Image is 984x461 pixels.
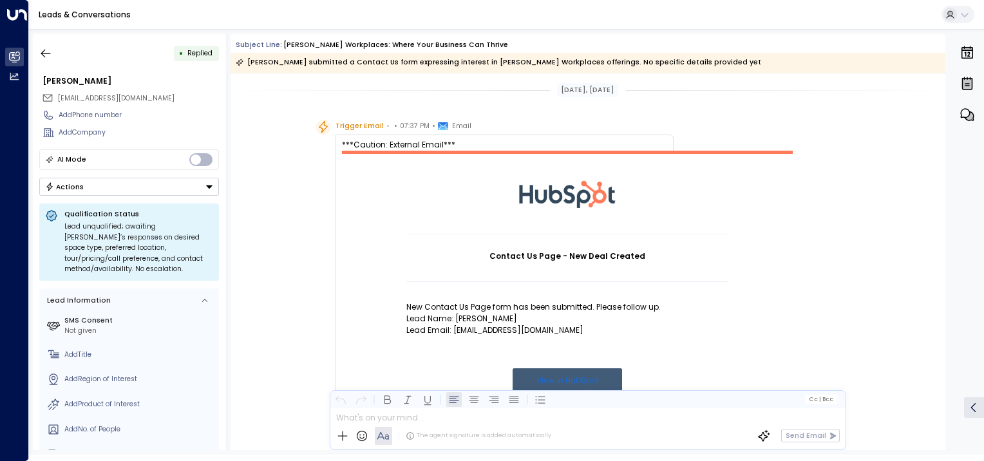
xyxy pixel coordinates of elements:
[64,326,215,336] div: Not given
[64,315,215,326] label: SMS Consent
[519,154,616,234] img: HubSpot
[187,48,213,58] span: Replied
[406,250,728,262] h1: Contact Us Page - New Deal Created
[64,399,215,409] div: AddProduct of Interest
[44,296,111,306] div: Lead Information
[809,396,833,402] span: Cc Bcc
[236,56,761,69] div: [PERSON_NAME] submitted a Contact Us form expressing interest in [PERSON_NAME] Workplaces offerin...
[283,40,508,50] div: [PERSON_NAME] Workplaces: Where Your Business Can Thrive
[59,110,219,120] div: AddPhone number
[406,313,728,325] p: Lead Name: [PERSON_NAME]
[64,449,215,460] div: AddArea
[45,182,84,191] div: Actions
[336,120,384,133] span: Trigger Email
[57,153,86,166] div: AI Mode
[805,395,837,404] button: Cc|Bcc
[43,75,219,87] div: [PERSON_NAME]
[64,350,215,360] div: AddTitle
[452,120,471,133] span: Email
[406,301,728,313] p: New Contact Us Page form has been submitted. Please follow up.
[64,221,213,275] div: Lead unqualified; awaiting [PERSON_NAME]’s responses on desired space type, preferred location, t...
[557,83,618,97] div: [DATE], [DATE]
[179,44,184,62] div: •
[406,431,551,440] div: The agent signature is added automatically
[59,127,219,138] div: AddCompany
[406,325,728,336] p: Lead Email: [EMAIL_ADDRESS][DOMAIN_NAME]
[64,424,215,435] div: AddNo. of People
[513,368,622,393] a: View in HubSpot
[333,391,348,407] button: Undo
[236,40,282,50] span: Subject Line:
[386,120,390,133] span: •
[58,93,175,103] span: [EMAIL_ADDRESS][DOMAIN_NAME]
[39,178,219,196] div: Button group with a nested menu
[394,120,397,133] span: •
[432,120,435,133] span: •
[58,93,175,104] span: melissarae11@gmail.com
[400,120,430,133] span: 07:37 PM
[353,391,368,407] button: Redo
[39,178,219,196] button: Actions
[818,396,820,402] span: |
[39,9,131,20] a: Leads & Conversations
[64,374,215,384] div: AddRegion of Interest
[64,209,213,219] p: Qualification Status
